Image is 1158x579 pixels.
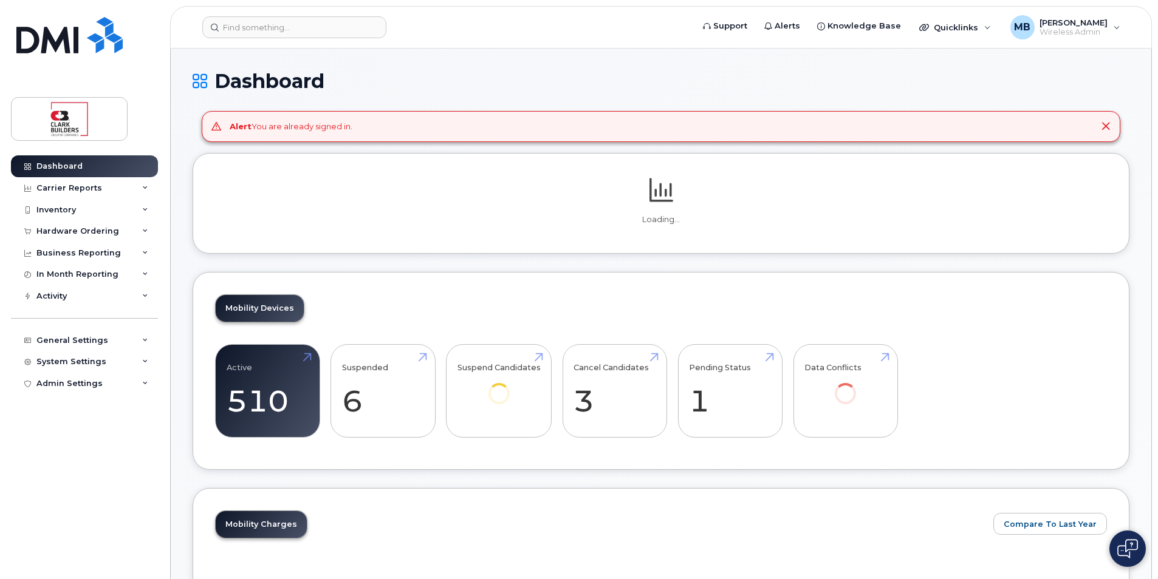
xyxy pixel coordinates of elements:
[230,121,252,131] strong: Alert
[215,214,1107,225] p: Loading...
[993,513,1107,535] button: Compare To Last Year
[457,351,541,421] a: Suspend Candidates
[689,351,771,431] a: Pending Status 1
[216,295,304,322] a: Mobility Devices
[1117,539,1138,558] img: Open chat
[230,121,352,132] div: You are already signed in.
[342,351,424,431] a: Suspended 6
[804,351,886,421] a: Data Conflicts
[227,351,309,431] a: Active 510
[1004,518,1097,530] span: Compare To Last Year
[574,351,656,431] a: Cancel Candidates 3
[216,511,307,538] a: Mobility Charges
[193,70,1129,92] h1: Dashboard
